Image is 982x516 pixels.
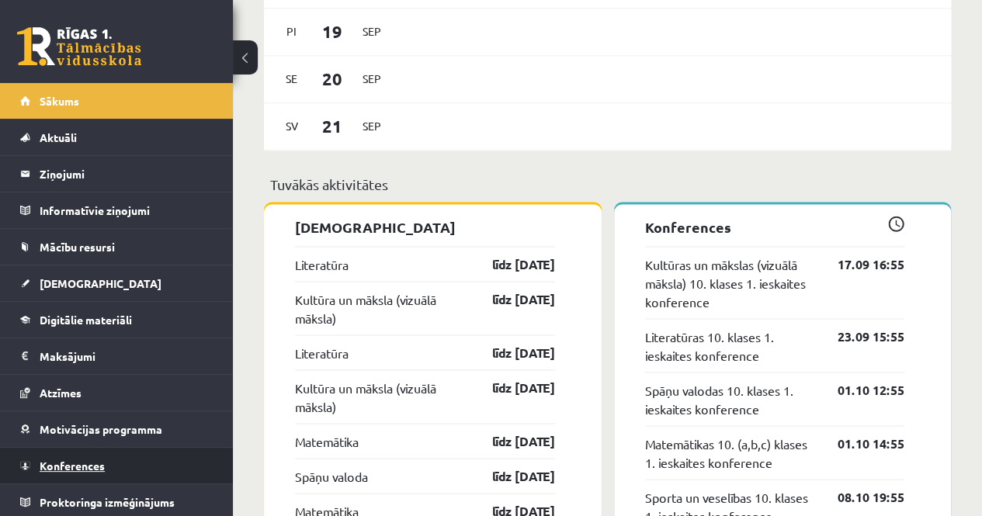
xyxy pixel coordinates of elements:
span: 20 [308,66,356,92]
span: Sv [276,114,308,138]
a: Kultūras un mākslas (vizuālā māksla) 10. klases 1. ieskaites konference [645,255,815,310]
span: Motivācijas programma [40,422,162,436]
a: Konferences [20,448,213,483]
span: Proktoringa izmēģinājums [40,495,175,509]
span: [DEMOGRAPHIC_DATA] [40,276,161,290]
a: Informatīvie ziņojumi [20,192,213,228]
p: Tuvākās aktivitātes [270,174,945,195]
p: Konferences [645,216,905,237]
a: Motivācijas programma [20,411,213,447]
a: 08.10 19:55 [814,487,904,506]
span: Sep [356,19,388,43]
a: Spāņu valoda [295,466,368,485]
a: Matemātikas 10. (a,b,c) klases 1. ieskaites konference [645,434,815,471]
a: Kultūra un māksla (vizuālā māksla) [295,289,465,327]
a: 01.10 12:55 [814,380,904,399]
p: [DEMOGRAPHIC_DATA] [295,216,555,237]
a: Literatūras 10. klases 1. ieskaites konference [645,327,815,364]
a: 23.09 15:55 [814,327,904,345]
legend: Ziņojumi [40,156,213,192]
a: Literatūra [295,343,349,362]
span: Konferences [40,459,105,473]
a: Literatūra [295,255,349,273]
a: Kultūra un māksla (vizuālā māksla) [295,378,465,415]
a: Matemātika [295,431,359,450]
a: līdz [DATE] [465,289,555,308]
span: Sep [356,114,388,138]
span: Digitālie materiāli [40,313,132,327]
span: Mācību resursi [40,240,115,254]
a: Sākums [20,83,213,119]
a: līdz [DATE] [465,431,555,450]
legend: Maksājumi [40,338,213,374]
a: [DEMOGRAPHIC_DATA] [20,265,213,301]
a: Spāņu valodas 10. klases 1. ieskaites konference [645,380,815,417]
span: Atzīmes [40,386,82,400]
span: Sep [356,67,388,91]
span: 19 [308,19,356,44]
span: Sākums [40,94,79,108]
span: 21 [308,113,356,139]
a: 01.10 14:55 [814,434,904,452]
a: Aktuāli [20,119,213,155]
a: Ziņojumi [20,156,213,192]
a: 17.09 16:55 [814,255,904,273]
span: Se [276,67,308,91]
a: līdz [DATE] [465,255,555,273]
span: Aktuāli [40,130,77,144]
legend: Informatīvie ziņojumi [40,192,213,228]
a: līdz [DATE] [465,378,555,397]
a: Atzīmes [20,375,213,410]
span: Pi [276,19,308,43]
a: Maksājumi [20,338,213,374]
a: Digitālie materiāli [20,302,213,338]
a: līdz [DATE] [465,343,555,362]
a: Rīgas 1. Tālmācības vidusskola [17,27,141,66]
a: Mācību resursi [20,229,213,265]
a: līdz [DATE] [465,466,555,485]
